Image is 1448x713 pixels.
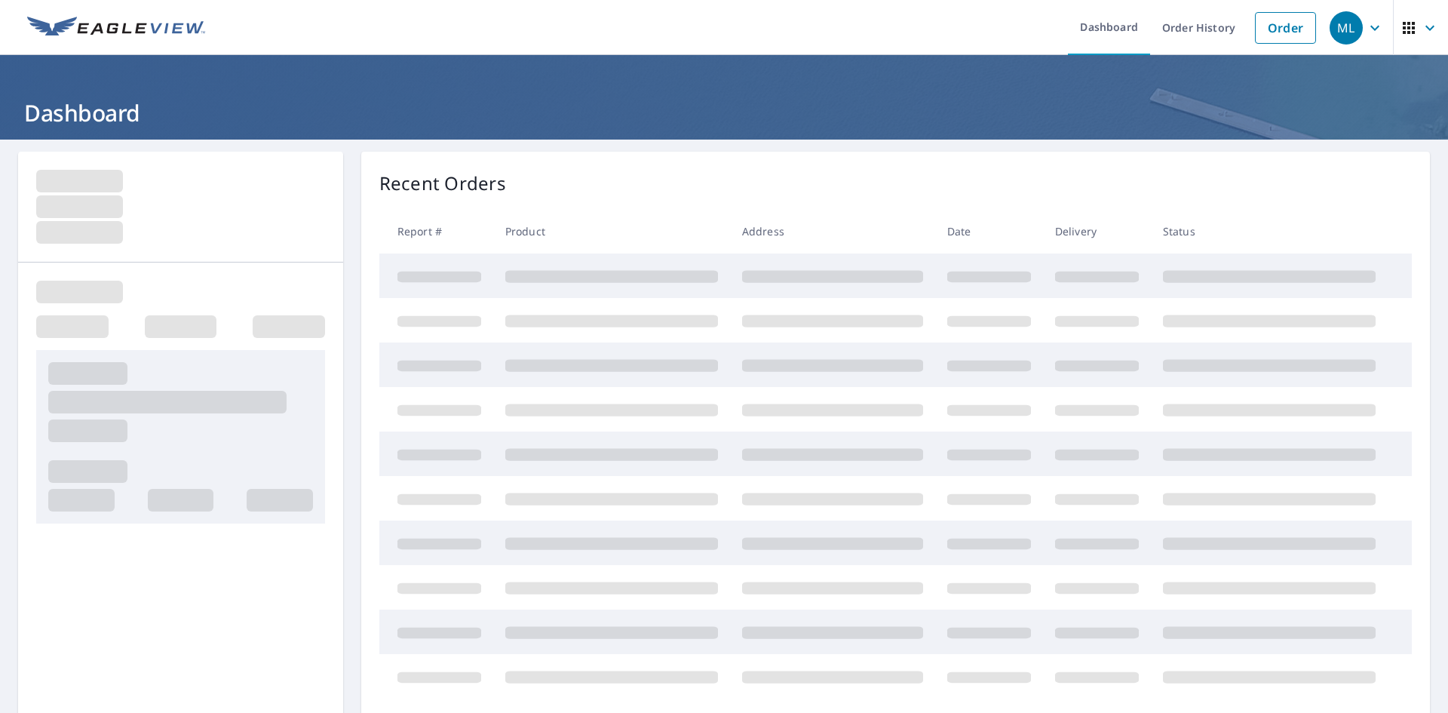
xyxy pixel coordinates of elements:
a: Order [1255,12,1316,44]
th: Date [935,209,1043,254]
p: Recent Orders [379,170,506,197]
th: Report # [379,209,493,254]
th: Product [493,209,730,254]
th: Delivery [1043,209,1151,254]
img: EV Logo [27,17,205,39]
div: ML [1330,11,1363,45]
h1: Dashboard [18,97,1430,128]
th: Status [1151,209,1388,254]
th: Address [730,209,935,254]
